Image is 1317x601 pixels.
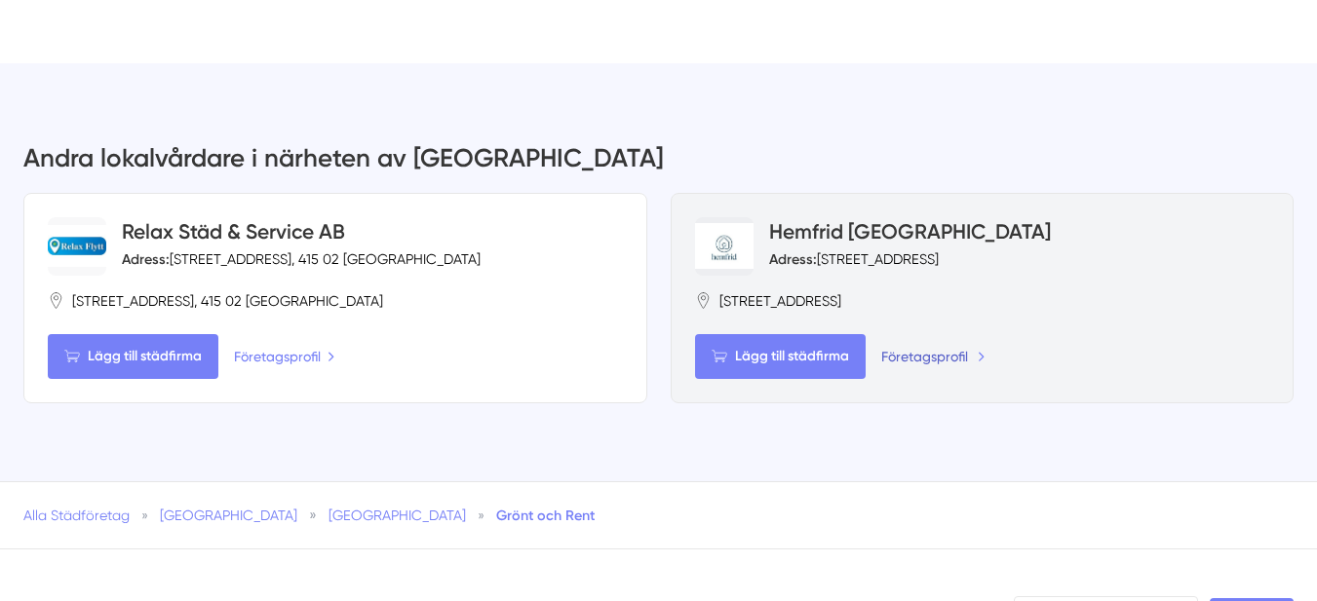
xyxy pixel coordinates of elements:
span: » [141,506,148,525]
: Lägg till städfirma [48,334,218,379]
a: Hemfrid [GEOGRAPHIC_DATA] [769,219,1051,244]
a: Grönt och Rent [496,507,595,524]
a: [GEOGRAPHIC_DATA] [160,507,297,523]
h3: Andra lokalvårdare i närheten av [GEOGRAPHIC_DATA] [23,141,1294,192]
a: [GEOGRAPHIC_DATA] [329,507,466,523]
a: Alla Städföretag [23,507,130,523]
strong: Adress: [122,250,170,268]
div: [STREET_ADDRESS], 415 02 [GEOGRAPHIC_DATA] [122,249,481,269]
span: [STREET_ADDRESS] [719,291,841,311]
a: Företagsprofil [881,346,986,367]
span: » [309,506,317,525]
strong: Adress: [769,250,817,268]
img: Relax Städ & Service AB logotyp [48,225,106,267]
span: [STREET_ADDRESS], 415 02 [GEOGRAPHIC_DATA] [72,291,383,311]
img: Hemfrid Göteborg logotyp [695,223,754,269]
a: Företagsprofil [234,346,335,367]
div: [STREET_ADDRESS] [769,249,939,269]
: Lägg till städfirma [695,334,866,379]
svg: Pin / Karta [695,292,712,309]
nav: Breadcrumb [23,506,1294,525]
a: Relax Städ & Service AB [122,219,345,244]
span: » [478,506,484,525]
svg: Pin / Karta [48,292,64,309]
